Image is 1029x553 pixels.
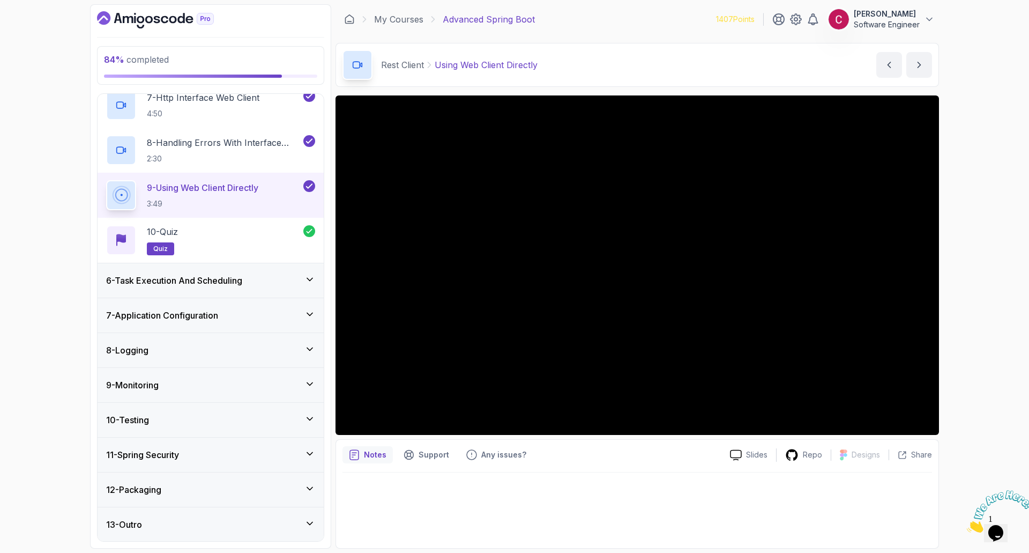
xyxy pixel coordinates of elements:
[98,368,324,402] button: 9-Monitoring
[98,298,324,333] button: 7-Application Configuration
[803,449,822,460] p: Repo
[104,54,169,65] span: completed
[876,52,902,78] button: previous content
[106,518,142,531] h3: 13 - Outro
[147,91,259,104] p: 7 - Http Interface Web Client
[828,9,935,30] button: user profile image[PERSON_NAME]Software Engineer
[98,473,324,507] button: 12-Packaging
[147,225,178,238] p: 10 - Quiz
[397,446,456,463] button: Support button
[481,449,526,460] p: Any issues?
[153,245,168,253] span: quiz
[829,9,849,30] img: user profile image
[106,309,218,322] h3: 7 - Application Configuration
[721,449,776,461] a: Slides
[106,344,148,357] h3: 8 - Logging
[106,90,315,120] button: 7-Http Interface Web Client4:50
[746,449,767,460] p: Slides
[335,95,939,435] iframe: 8 - Using Web Client Directly
[147,153,301,164] p: 2:30
[106,448,179,461] h3: 11 - Spring Security
[147,181,258,194] p: 9 - Using Web Client Directly
[854,19,920,30] p: Software Engineer
[443,13,535,26] p: Advanced Spring Boot
[419,449,449,460] p: Support
[889,449,932,460] button: Share
[98,263,324,298] button: 6-Task Execution And Scheduling
[344,14,355,25] a: Dashboard
[106,483,161,496] h3: 12 - Packaging
[963,486,1029,537] iframe: chat widget
[435,58,538,71] p: Using Web Client Directly
[98,438,324,472] button: 11-Spring Security
[98,333,324,367] button: 8-Logging
[98,403,324,437] button: 10-Testing
[106,135,315,165] button: 8-Handling Errors With Interface Web Client2:30
[104,54,124,65] span: 84 %
[716,14,755,25] p: 1407 Points
[147,198,258,209] p: 3:49
[364,449,386,460] p: Notes
[4,4,71,47] img: Chat attention grabber
[374,13,423,26] a: My Courses
[98,507,324,542] button: 13-Outro
[147,108,259,119] p: 4:50
[106,180,315,210] button: 9-Using Web Client Directly3:49
[381,58,424,71] p: Rest Client
[854,9,920,19] p: [PERSON_NAME]
[342,446,393,463] button: notes button
[911,449,932,460] p: Share
[147,136,301,149] p: 8 - Handling Errors With Interface Web Client
[4,4,9,13] span: 1
[106,274,242,287] h3: 6 - Task Execution And Scheduling
[460,446,533,463] button: Feedback button
[906,52,932,78] button: next content
[106,414,149,426] h3: 10 - Testing
[106,379,159,392] h3: 9 - Monitoring
[852,449,880,460] p: Designs
[97,11,238,28] a: Dashboard
[106,225,315,255] button: 10-Quizquiz
[777,448,831,462] a: Repo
